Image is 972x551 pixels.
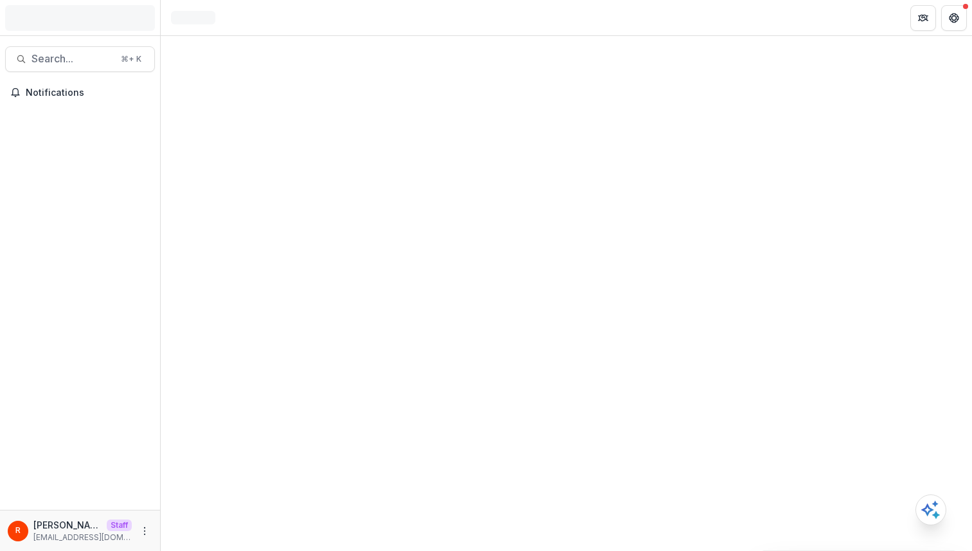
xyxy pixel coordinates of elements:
[15,527,21,535] div: Raj
[107,519,132,531] p: Staff
[910,5,936,31] button: Partners
[33,518,102,532] p: [PERSON_NAME]
[118,52,144,66] div: ⌘ + K
[915,494,946,525] button: Open AI Assistant
[166,8,221,27] nav: breadcrumb
[26,87,150,98] span: Notifications
[941,5,967,31] button: Get Help
[5,46,155,72] button: Search...
[137,523,152,539] button: More
[33,532,132,543] p: [EMAIL_ADDRESS][DOMAIN_NAME]
[32,53,113,65] span: Search...
[5,82,155,103] button: Notifications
